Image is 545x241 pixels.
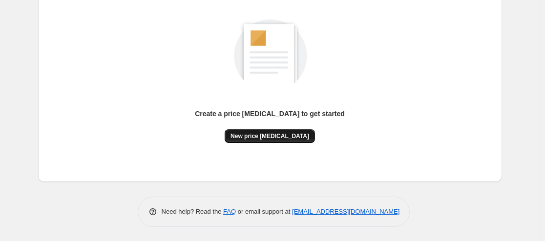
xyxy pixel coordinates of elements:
a: FAQ [223,208,236,215]
span: New price [MEDICAL_DATA] [231,132,309,140]
button: New price [MEDICAL_DATA] [225,129,315,143]
p: Create a price [MEDICAL_DATA] to get started [195,109,345,119]
a: [EMAIL_ADDRESS][DOMAIN_NAME] [292,208,399,215]
span: or email support at [236,208,292,215]
span: Need help? Read the [162,208,224,215]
